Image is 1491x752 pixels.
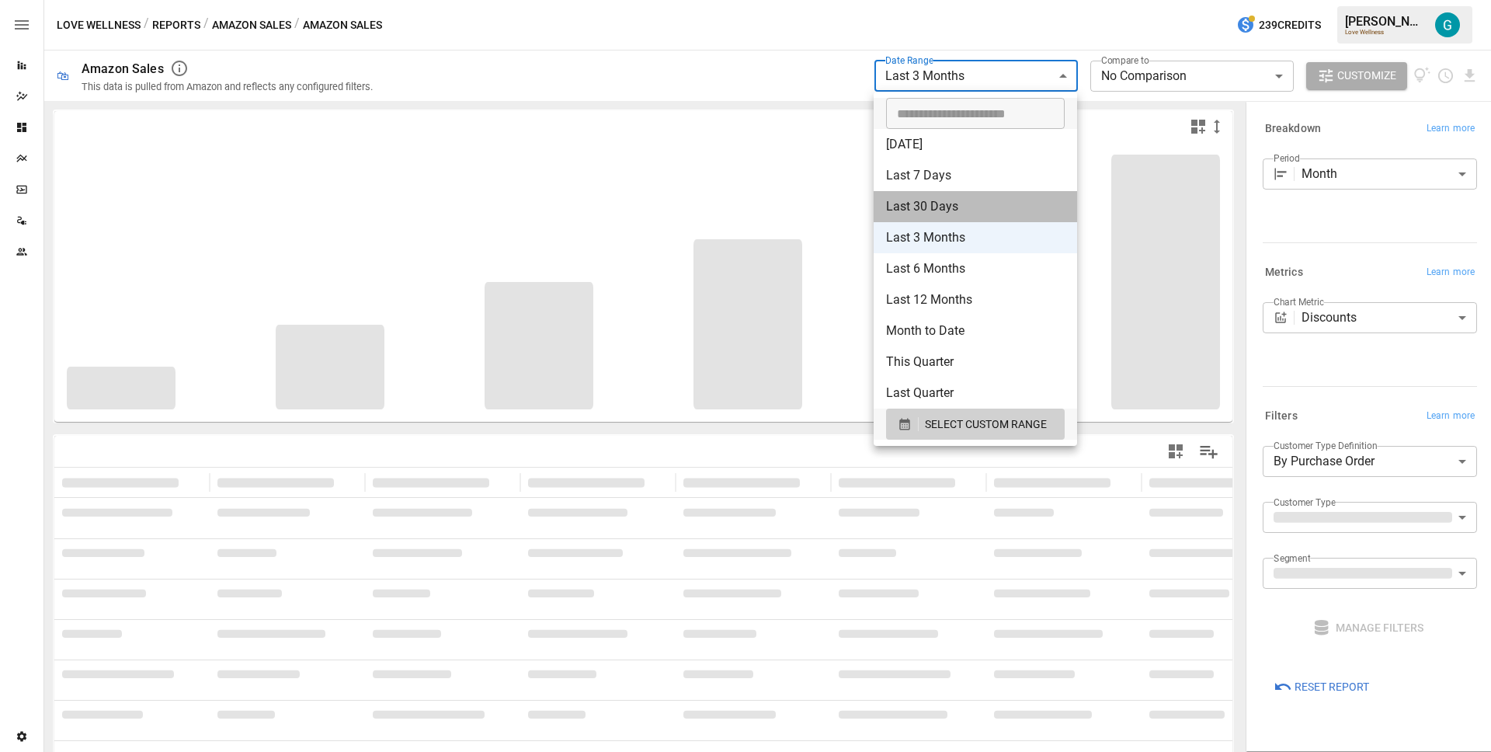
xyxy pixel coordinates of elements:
[874,253,1077,284] li: Last 6 Months
[874,160,1077,191] li: Last 7 Days
[874,191,1077,222] li: Last 30 Days
[886,409,1065,440] button: SELECT CUSTOM RANGE
[925,415,1047,434] span: SELECT CUSTOM RANGE
[874,222,1077,253] li: Last 3 Months
[874,346,1077,378] li: This Quarter
[874,129,1077,160] li: [DATE]
[874,315,1077,346] li: Month to Date
[874,378,1077,409] li: Last Quarter
[874,284,1077,315] li: Last 12 Months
